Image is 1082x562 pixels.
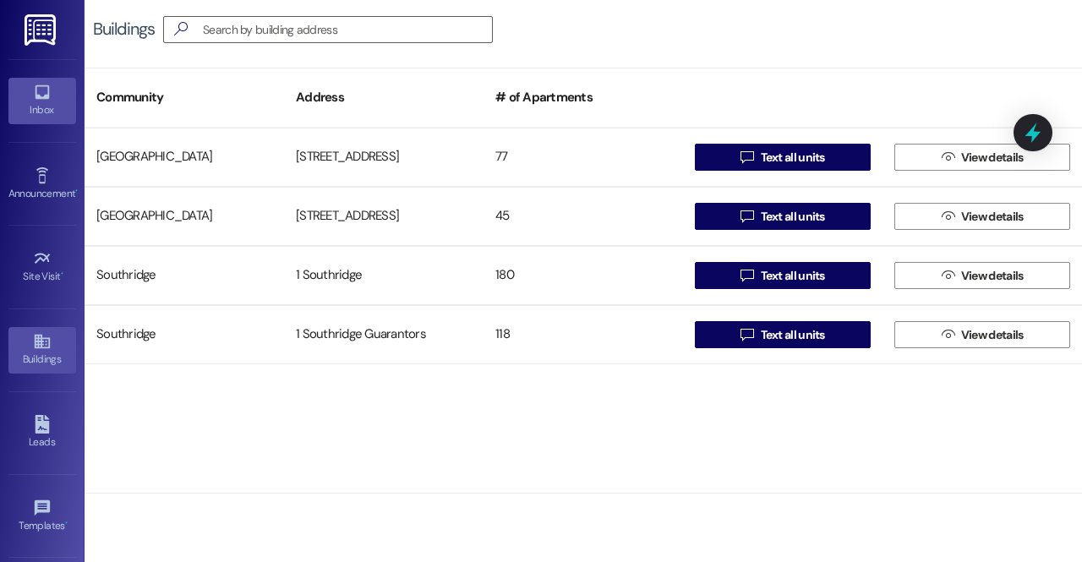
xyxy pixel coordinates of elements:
div: 118 [484,318,683,352]
div: Buildings [93,20,155,38]
span: Text all units [761,149,825,166]
button: Text all units [695,321,871,348]
div: [STREET_ADDRESS] [284,199,484,233]
div: 180 [484,259,683,292]
div: Address [284,77,484,118]
div: Southridge [85,318,284,352]
div: 45 [484,199,683,233]
div: 1 Southridge [284,259,484,292]
div: # of Apartments [484,77,683,118]
button: Text all units [695,262,871,289]
a: Buildings [8,327,76,373]
i:  [740,210,753,223]
button: View details [894,144,1070,171]
span: Text all units [761,267,825,285]
button: Text all units [695,203,871,230]
span: View details [961,208,1024,226]
i:  [740,150,753,164]
i:  [942,150,954,164]
input: Search by building address [203,18,492,41]
i:  [740,269,753,282]
i:  [942,210,954,223]
div: [STREET_ADDRESS] [284,140,484,174]
button: View details [894,203,1070,230]
button: View details [894,321,1070,348]
i:  [740,328,753,341]
i:  [942,328,954,341]
a: Leads [8,410,76,456]
div: [GEOGRAPHIC_DATA] [85,199,284,233]
span: Text all units [761,326,825,344]
div: 1 Southridge Guarantors [284,318,484,352]
div: [GEOGRAPHIC_DATA] [85,140,284,174]
span: • [75,185,78,197]
span: View details [961,149,1024,166]
a: Inbox [8,78,76,123]
div: Community [85,77,284,118]
span: • [65,517,68,529]
button: Text all units [695,144,871,171]
span: Text all units [761,208,825,226]
span: View details [961,267,1024,285]
a: Templates • [8,494,76,539]
button: View details [894,262,1070,289]
span: • [61,268,63,280]
span: View details [961,326,1024,344]
div: 77 [484,140,683,174]
a: Site Visit • [8,244,76,290]
i:  [167,20,194,38]
i:  [942,269,954,282]
div: Southridge [85,259,284,292]
img: ResiDesk Logo [25,14,59,46]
